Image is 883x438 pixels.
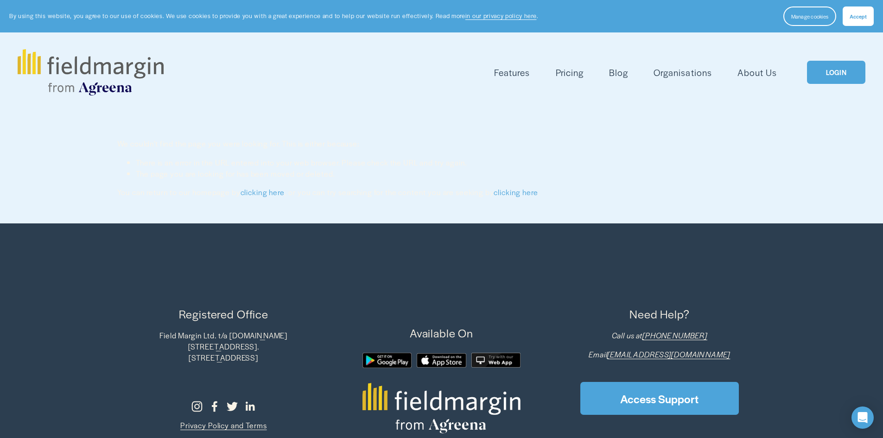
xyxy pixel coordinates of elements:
[850,13,867,20] span: Accept
[494,187,538,197] a: clicking here
[791,13,828,20] span: Manage cookies
[136,157,766,168] li: There is an error in the URL entered into your web browser. Please check the URL and try again.
[241,187,285,197] a: clicking here
[117,306,330,323] p: Registered Office
[209,401,220,412] a: Facebook
[642,330,707,341] a: [PHONE_NUMBER]
[180,420,267,431] a: Privacy Policy and Terms
[553,306,766,323] p: Need Help?
[612,330,643,341] em: Call us at
[654,65,711,80] a: Organisations
[737,65,777,80] a: About Us
[136,168,766,179] li: The page you are looking for has been moved or deleted.
[244,401,255,412] a: LinkedIn
[191,401,203,412] a: Instagram
[227,401,238,412] a: Twitter
[18,49,163,95] img: fieldmargin.com
[807,61,865,84] a: LOGIN
[117,330,330,363] p: Field Margin Ltd. t/a [DOMAIN_NAME] [STREET_ADDRESS]. [STREET_ADDRESS]
[580,382,739,415] a: Access Support
[589,349,607,360] em: Email
[556,65,584,80] a: Pricing
[335,325,548,342] p: Available On
[117,187,766,198] p: You can return to our homepage by , or you can try searching for the content you are seeking by .
[9,12,538,20] p: By using this website, you agree to our use of cookies. We use cookies to provide you with a grea...
[494,66,530,79] span: Features
[494,65,530,80] a: folder dropdown
[783,6,836,26] button: Manage cookies
[117,121,766,149] p: We couldn't find the page you were looking for. This is either because:
[465,12,537,20] a: in our privacy policy here
[843,6,874,26] button: Accept
[609,65,628,80] a: Blog
[851,406,874,429] div: Open Intercom Messenger
[607,349,730,360] a: [EMAIL_ADDRESS][DOMAIN_NAME]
